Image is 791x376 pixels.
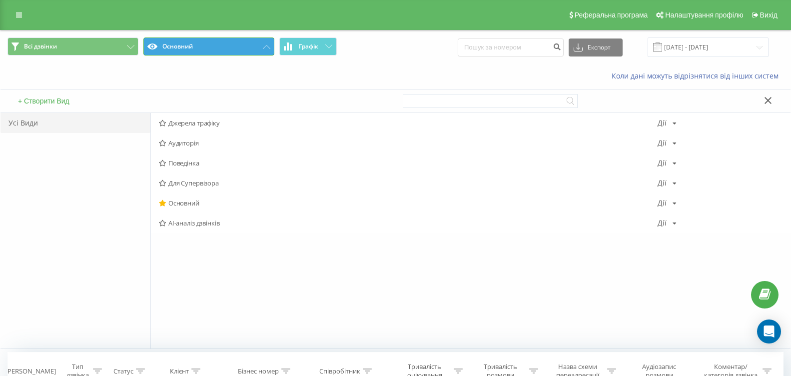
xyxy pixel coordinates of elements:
button: Закрити [761,96,776,106]
span: Вихід [760,11,778,19]
span: AI-аналіз дзвінків [159,219,658,226]
div: Бізнес номер [238,367,279,375]
div: Дії [658,219,667,226]
span: Для Супервізора [159,179,658,186]
div: Співробітник [319,367,360,375]
div: Дії [658,139,667,146]
div: Усі Види [0,113,150,133]
div: Дії [658,159,667,166]
input: Пошук за номером [458,38,564,56]
span: Всі дзвінки [24,42,57,50]
span: Графік [299,43,318,50]
span: Основний [159,199,658,206]
button: Всі дзвінки [7,37,138,55]
span: Налаштування профілю [665,11,743,19]
span: Реферальна програма [575,11,648,19]
button: Експорт [569,38,623,56]
div: [PERSON_NAME] [5,367,56,375]
div: Open Intercom Messenger [757,319,781,343]
span: Аудиторія [159,139,658,146]
a: Коли дані можуть відрізнятися вiд інших систем [612,71,784,80]
button: + Створити Вид [15,96,72,105]
div: Дії [658,119,667,126]
div: Статус [113,367,133,375]
span: Поведінка [159,159,658,166]
div: Дії [658,199,667,206]
button: Графік [279,37,337,55]
div: Дії [658,179,667,186]
div: Клієнт [170,367,189,375]
button: Основний [143,37,274,55]
span: Джерела трафіку [159,119,658,126]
